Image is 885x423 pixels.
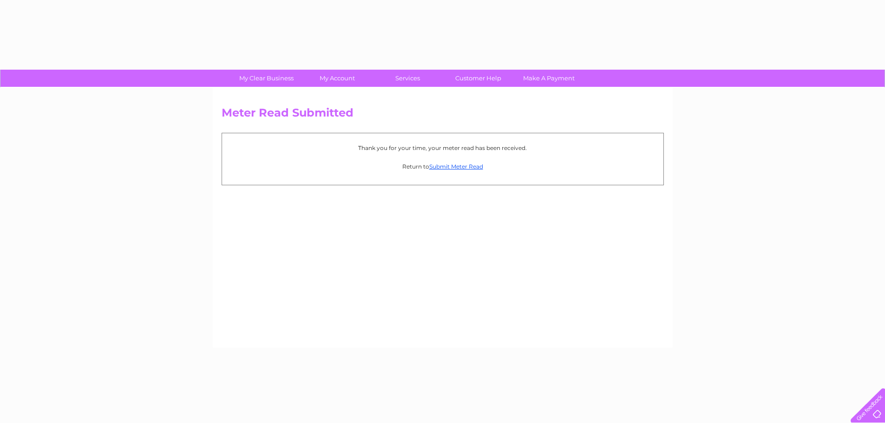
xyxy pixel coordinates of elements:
[299,70,375,87] a: My Account
[511,70,587,87] a: Make A Payment
[369,70,446,87] a: Services
[222,106,664,124] h2: Meter Read Submitted
[227,143,659,152] p: Thank you for your time, your meter read has been received.
[429,163,483,170] a: Submit Meter Read
[228,70,305,87] a: My Clear Business
[227,162,659,171] p: Return to
[440,70,517,87] a: Customer Help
